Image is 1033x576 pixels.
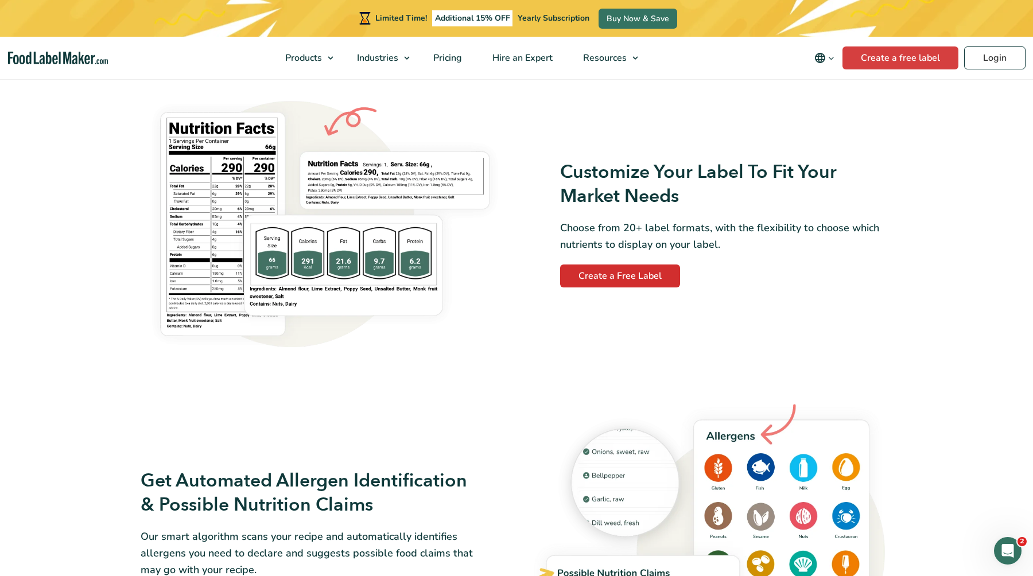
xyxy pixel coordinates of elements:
span: Industries [354,52,399,64]
h3: Get Automated Allergen Identification & Possible Nutrition Claims [141,469,473,517]
a: Buy Now & Save [599,9,677,29]
a: Products [270,37,339,79]
a: Login [964,46,1026,69]
a: Create a free label [842,46,958,69]
h3: Customize Your Label To Fit Your Market Needs [560,161,892,208]
iframe: Intercom live chat [994,537,1022,565]
span: 2 [1018,537,1027,546]
span: Yearly Subscription [518,13,589,24]
span: Hire an Expert [489,52,554,64]
a: Resources [568,37,644,79]
a: Pricing [418,37,475,79]
a: Food Label Maker homepage [8,52,108,65]
span: Limited Time! [375,13,427,24]
span: Resources [580,52,628,64]
p: Choose from 20+ label formats, with the flexibility to choose which nutrients to display on your ... [560,220,892,253]
span: Pricing [430,52,463,64]
a: Create a Free Label [560,264,680,287]
a: Industries [342,37,415,79]
button: Change language [806,46,842,69]
span: Products [282,52,323,64]
a: Hire an Expert [477,37,565,79]
span: Additional 15% OFF [432,10,513,26]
